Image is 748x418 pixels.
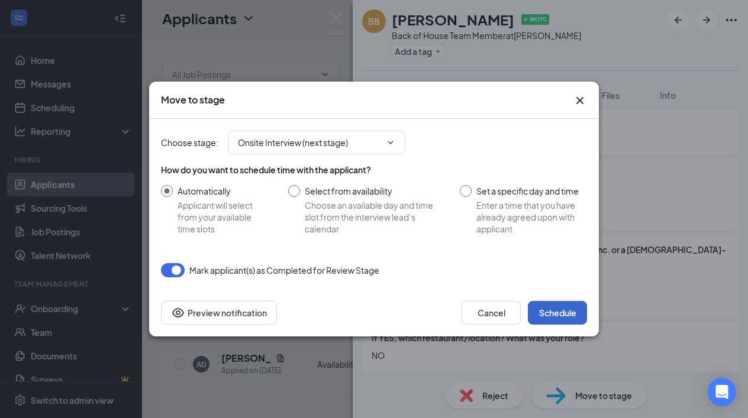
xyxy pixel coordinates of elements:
[528,301,587,325] button: Schedule
[161,93,225,106] h3: Move to stage
[161,164,587,176] div: How do you want to schedule time with the applicant?
[161,301,277,325] button: Preview notificationEye
[708,378,736,406] div: Open Intercom Messenger
[573,93,587,108] svg: Cross
[386,138,395,147] svg: ChevronDown
[573,93,587,108] button: Close
[161,136,218,149] span: Choose stage :
[462,301,521,325] button: Cancel
[189,263,379,277] span: Mark applicant(s) as Completed for Review Stage
[171,306,185,320] svg: Eye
